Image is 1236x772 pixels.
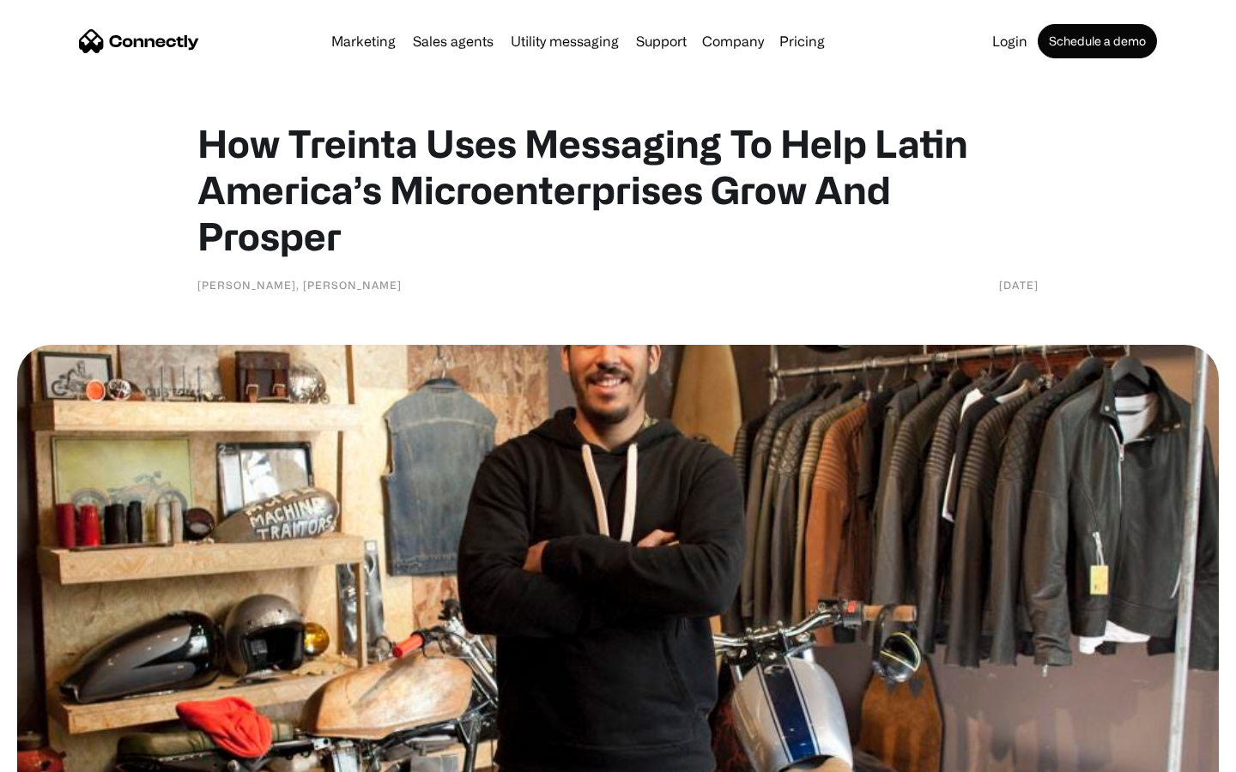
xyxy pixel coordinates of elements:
ul: Language list [34,742,103,766]
div: [PERSON_NAME], [PERSON_NAME] [197,276,402,293]
aside: Language selected: English [17,742,103,766]
div: [DATE] [999,276,1039,293]
a: Sales agents [406,34,500,48]
a: Login [985,34,1034,48]
a: Support [629,34,694,48]
a: Schedule a demo [1038,24,1157,58]
h1: How Treinta Uses Messaging To Help Latin America’s Microenterprises Grow And Prosper [197,120,1039,259]
div: Company [702,29,764,53]
a: Pricing [772,34,832,48]
a: Marketing [324,34,403,48]
a: Utility messaging [504,34,626,48]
